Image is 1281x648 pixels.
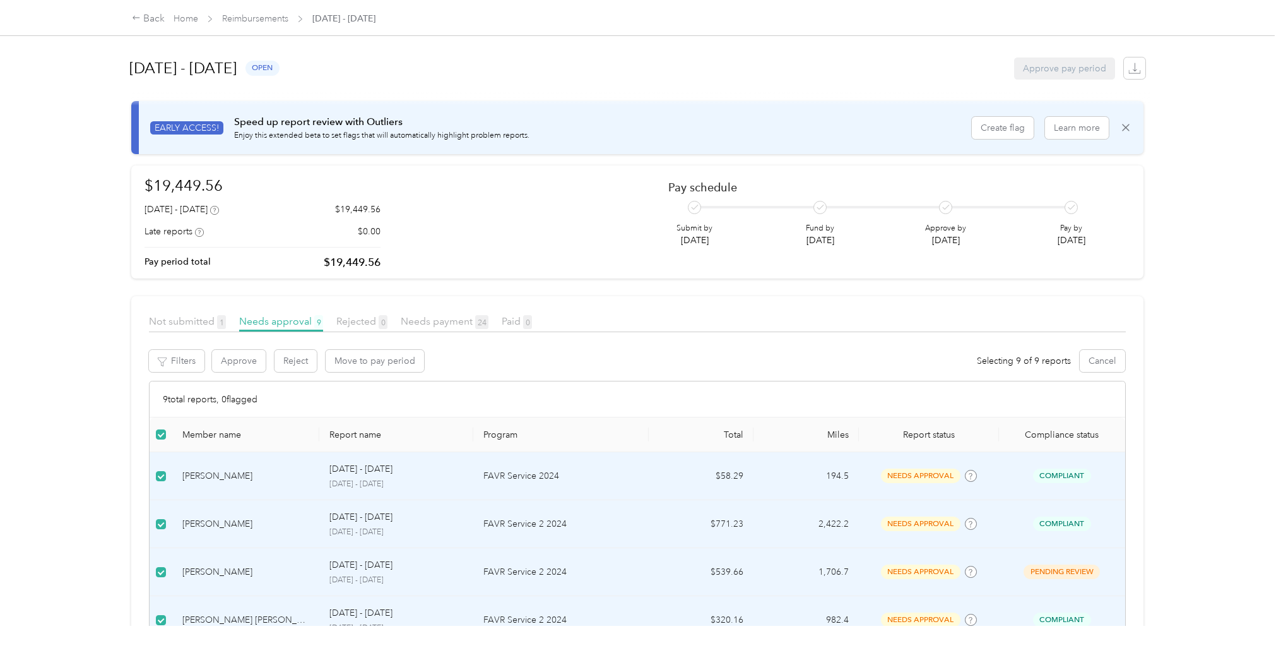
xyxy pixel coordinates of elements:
[668,181,1108,194] h2: Pay schedule
[145,255,211,268] p: Pay period total
[329,527,463,538] p: [DATE] - [DATE]
[1033,517,1091,531] span: Compliant
[314,315,323,329] span: 9
[358,225,381,238] p: $0.00
[150,381,1125,417] div: 9 total reports, 0 flagged
[1210,577,1281,648] iframe: Everlance-gr Chat Button Frame
[234,130,529,141] p: Enjoy this extended beta to set flags that will automatically highlight problem reports.
[1024,565,1100,579] span: pending review
[274,350,317,372] button: Reject
[379,315,387,329] span: 0
[149,350,204,372] button: Filters
[329,606,393,620] p: [DATE] - [DATE]
[523,315,532,329] span: 0
[329,462,393,476] p: [DATE] - [DATE]
[764,429,849,440] div: Miles
[222,13,288,24] a: Reimbursements
[881,565,960,579] span: needs approval
[881,613,960,627] span: needs approval
[473,500,649,548] td: FAVR Service 2 2024
[1058,234,1085,247] p: [DATE]
[649,596,754,644] td: $320.16
[502,315,532,327] span: Paid
[145,225,204,238] div: Late reports
[1009,429,1115,440] span: Compliance status
[319,417,473,452] th: Report name
[239,315,323,327] span: Needs approval
[336,315,387,327] span: Rejected
[473,417,649,452] th: Program
[473,548,649,596] td: FAVR Service 2 2024
[324,255,381,270] p: $19,449.56
[925,234,966,247] p: [DATE]
[483,565,639,579] p: FAVR Service 2 2024
[753,548,859,596] td: 1,706.7
[483,469,639,483] p: FAVR Service 2024
[1045,117,1109,139] button: Learn more
[925,223,966,234] p: Approve by
[977,354,1071,368] span: Selecting 9 of 9 reports
[145,174,381,196] h1: $19,449.56
[1033,469,1091,483] span: Compliant
[753,452,859,500] td: 194.5
[649,500,754,548] td: $771.23
[174,13,198,24] a: Home
[326,350,424,372] button: Move to pay period
[182,565,309,579] div: [PERSON_NAME]
[483,517,639,531] p: FAVR Service 2 2024
[335,203,381,216] p: $19,449.56
[869,429,989,440] span: Report status
[182,469,309,483] div: [PERSON_NAME]
[473,596,649,644] td: FAVR Service 2 2024
[182,613,309,627] div: [PERSON_NAME] [PERSON_NAME]
[182,429,309,440] div: Member name
[149,315,226,327] span: Not submitted
[329,558,393,572] p: [DATE] - [DATE]
[1033,613,1091,627] span: Compliant
[881,517,960,531] span: needs approval
[132,11,165,27] div: Back
[312,12,375,25] span: [DATE] - [DATE]
[329,623,463,634] p: [DATE] - [DATE]
[401,315,488,327] span: Needs payment
[172,417,319,452] th: Member name
[806,223,834,234] p: Fund by
[649,548,754,596] td: $539.66
[245,61,280,75] span: open
[145,203,219,216] div: [DATE] - [DATE]
[129,53,237,83] h1: [DATE] - [DATE]
[483,613,639,627] p: FAVR Service 2 2024
[217,315,226,329] span: 1
[212,350,266,372] button: Approve
[806,234,834,247] p: [DATE]
[329,479,463,490] p: [DATE] - [DATE]
[473,452,649,500] td: FAVR Service 2024
[659,429,744,440] div: Total
[753,596,859,644] td: 982.4
[753,500,859,548] td: 2,422.2
[972,117,1034,139] button: Create flag
[329,575,463,586] p: [DATE] - [DATE]
[234,114,529,130] p: Speed up report review with Outliers
[329,510,393,524] p: [DATE] - [DATE]
[676,223,712,234] p: Submit by
[182,517,309,531] div: [PERSON_NAME]
[1058,223,1085,234] p: Pay by
[881,469,960,483] span: needs approval
[150,121,223,135] span: EARLY ACCESS!
[649,452,754,500] td: $58.29
[676,234,712,247] p: [DATE]
[1080,350,1125,372] button: Cancel
[475,315,488,329] span: 24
